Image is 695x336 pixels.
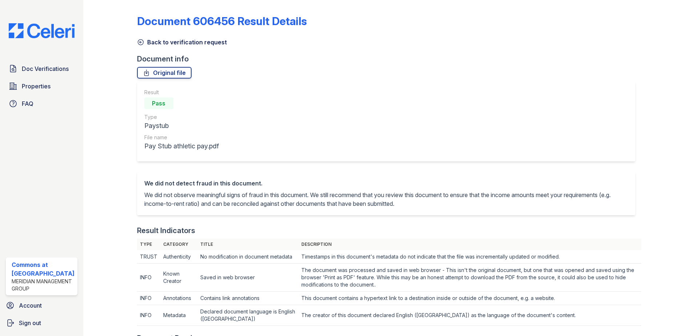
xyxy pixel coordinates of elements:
td: Declared document language is English ([GEOGRAPHIC_DATA]) [197,305,298,326]
td: No modification in document metadata [197,250,298,264]
a: Original file [137,67,192,79]
th: Category [160,239,197,250]
div: Meridian Management Group [12,278,75,292]
a: Document 606456 Result Details [137,15,307,28]
span: Sign out [19,319,41,327]
div: File name [144,134,219,141]
div: Pay Stub athletic pay.pdf [144,141,219,151]
div: Document info [137,54,642,64]
a: Back to verification request [137,38,227,47]
span: Doc Verifications [22,64,69,73]
div: We did not detect fraud in this document. [144,179,628,188]
td: Annotations [160,292,197,305]
td: Authenticity [160,250,197,264]
p: We did not observe meaningful signs of fraud in this document. We still recommend that you review... [144,191,628,208]
div: Type [144,113,219,121]
div: Paystub [144,121,219,131]
a: Account [3,298,80,313]
td: Timestamps in this document's metadata do not indicate that the file was incrementally updated or... [298,250,642,264]
td: INFO [137,305,160,326]
div: Result [144,89,219,96]
th: Type [137,239,160,250]
span: Properties [22,82,51,91]
a: FAQ [6,96,77,111]
div: Commons at [GEOGRAPHIC_DATA] [12,260,75,278]
td: The creator of this document declared English ([GEOGRAPHIC_DATA]) as the language of the document... [298,305,642,326]
a: Sign out [3,316,80,330]
div: Result Indicators [137,225,195,236]
span: FAQ [22,99,33,108]
a: Doc Verifications [6,61,77,76]
th: Title [197,239,298,250]
td: Known Creator [160,264,197,292]
span: Account [19,301,42,310]
th: Description [298,239,642,250]
td: INFO [137,264,160,292]
img: CE_Logo_Blue-a8612792a0a2168367f1c8372b55b34899dd931a85d93a1a3d3e32e68fde9ad4.png [3,23,80,38]
td: INFO [137,292,160,305]
td: This document contains a hypertext link to a destination inside or outside of the document, e.g. ... [298,292,642,305]
div: Pass [144,97,173,109]
td: Metadata [160,305,197,326]
a: Properties [6,79,77,93]
td: TRUST [137,250,160,264]
td: Saved in web browser [197,264,298,292]
td: The document was processed and saved in web browser - This isn't the original document, but one t... [298,264,642,292]
td: Contains link annotations [197,292,298,305]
